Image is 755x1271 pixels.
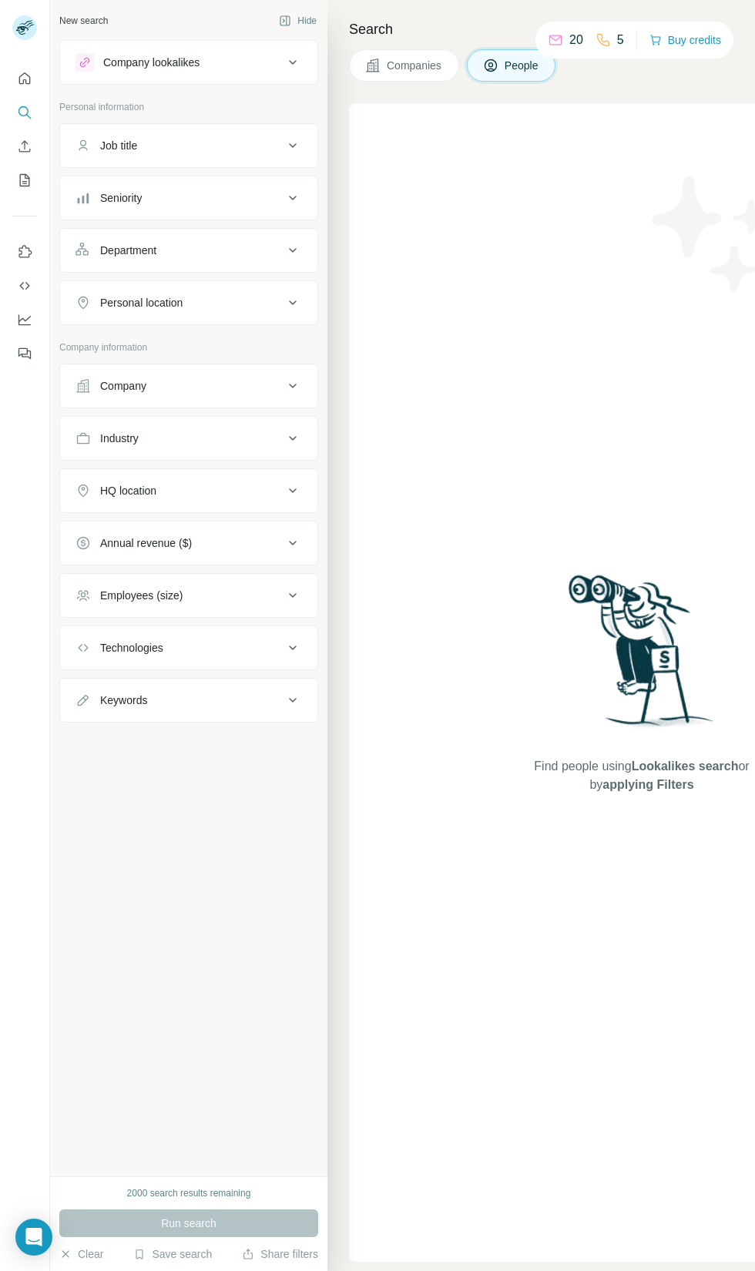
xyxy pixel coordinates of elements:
[59,340,318,354] p: Company information
[59,100,318,114] p: Personal information
[100,190,142,206] div: Seniority
[569,31,583,49] p: 20
[127,1186,251,1200] div: 2000 search results remaining
[562,571,722,743] img: Surfe Illustration - Woman searching with binoculars
[100,431,139,446] div: Industry
[133,1246,212,1262] button: Save search
[60,44,317,81] button: Company lookalikes
[100,295,183,310] div: Personal location
[12,99,37,126] button: Search
[60,367,317,404] button: Company
[649,29,721,51] button: Buy credits
[60,179,317,216] button: Seniority
[268,9,327,32] button: Hide
[100,693,147,708] div: Keywords
[12,132,37,160] button: Enrich CSV
[12,65,37,92] button: Quick start
[100,138,137,153] div: Job title
[242,1246,318,1262] button: Share filters
[100,378,146,394] div: Company
[15,1219,52,1256] div: Open Intercom Messenger
[60,232,317,269] button: Department
[12,272,37,300] button: Use Surfe API
[12,166,37,194] button: My lists
[60,682,317,719] button: Keywords
[60,127,317,164] button: Job title
[349,18,737,40] h4: Search
[60,525,317,562] button: Annual revenue ($)
[387,58,443,73] span: Companies
[100,243,156,258] div: Department
[60,284,317,321] button: Personal location
[12,306,37,334] button: Dashboard
[505,58,540,73] span: People
[100,588,183,603] div: Employees (size)
[12,340,37,367] button: Feedback
[60,420,317,457] button: Industry
[103,55,200,70] div: Company lookalikes
[60,629,317,666] button: Technologies
[60,577,317,614] button: Employees (size)
[60,472,317,509] button: HQ location
[100,640,163,656] div: Technologies
[632,760,739,773] span: Lookalikes search
[12,238,37,266] button: Use Surfe on LinkedIn
[59,1246,103,1262] button: Clear
[59,14,108,28] div: New search
[602,778,693,791] span: applying Filters
[100,535,192,551] div: Annual revenue ($)
[100,483,156,498] div: HQ location
[617,31,624,49] p: 5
